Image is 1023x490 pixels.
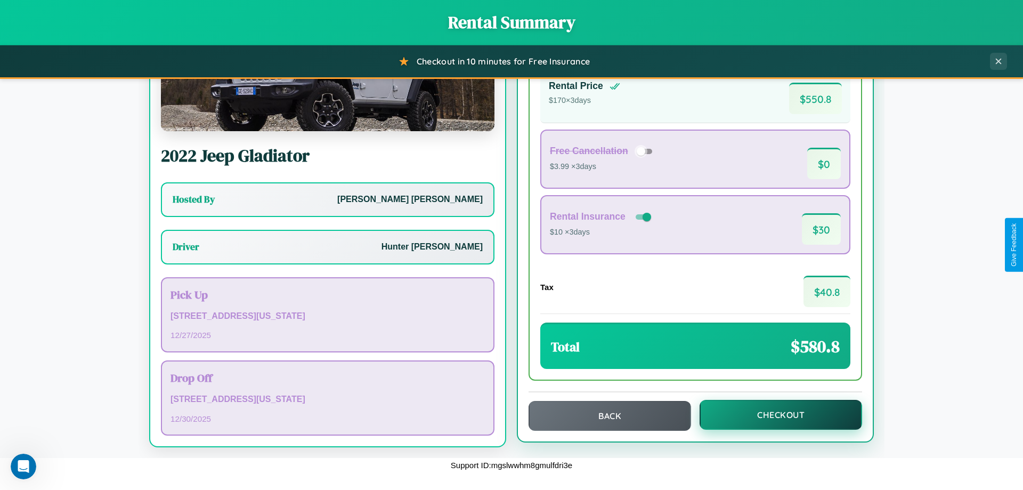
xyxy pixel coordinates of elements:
[173,240,199,253] h3: Driver
[803,276,850,307] span: $ 40.8
[700,400,862,430] button: Checkout
[170,309,485,324] p: [STREET_ADDRESS][US_STATE]
[161,144,494,167] h2: 2022 Jeep Gladiator
[807,148,841,179] span: $ 0
[11,454,36,479] iframe: Intercom live chat
[550,160,656,174] p: $3.99 × 3 days
[549,94,620,108] p: $ 170 × 3 days
[789,83,842,114] span: $ 550.8
[170,392,485,407] p: [STREET_ADDRESS][US_STATE]
[802,213,841,245] span: $ 30
[337,192,483,207] p: [PERSON_NAME] [PERSON_NAME]
[549,81,603,92] h4: Rental Price
[170,328,485,342] p: 12 / 27 / 2025
[11,11,1012,34] h1: Rental Summary
[551,338,580,356] h3: Total
[550,146,628,157] h4: Free Cancellation
[1010,223,1018,267] div: Give Feedback
[173,193,215,206] h3: Hosted By
[417,56,590,67] span: Checkout in 10 minutes for Free Insurance
[529,401,691,431] button: Back
[791,335,840,358] span: $ 580.8
[170,287,485,302] h3: Pick Up
[540,283,554,292] h4: Tax
[381,239,483,255] p: Hunter [PERSON_NAME]
[550,226,653,239] p: $10 × 3 days
[451,458,572,472] p: Support ID: mgslwwhm8gmulfdri3e
[550,211,626,222] h4: Rental Insurance
[170,412,485,426] p: 12 / 30 / 2025
[170,370,485,385] h3: Drop Off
